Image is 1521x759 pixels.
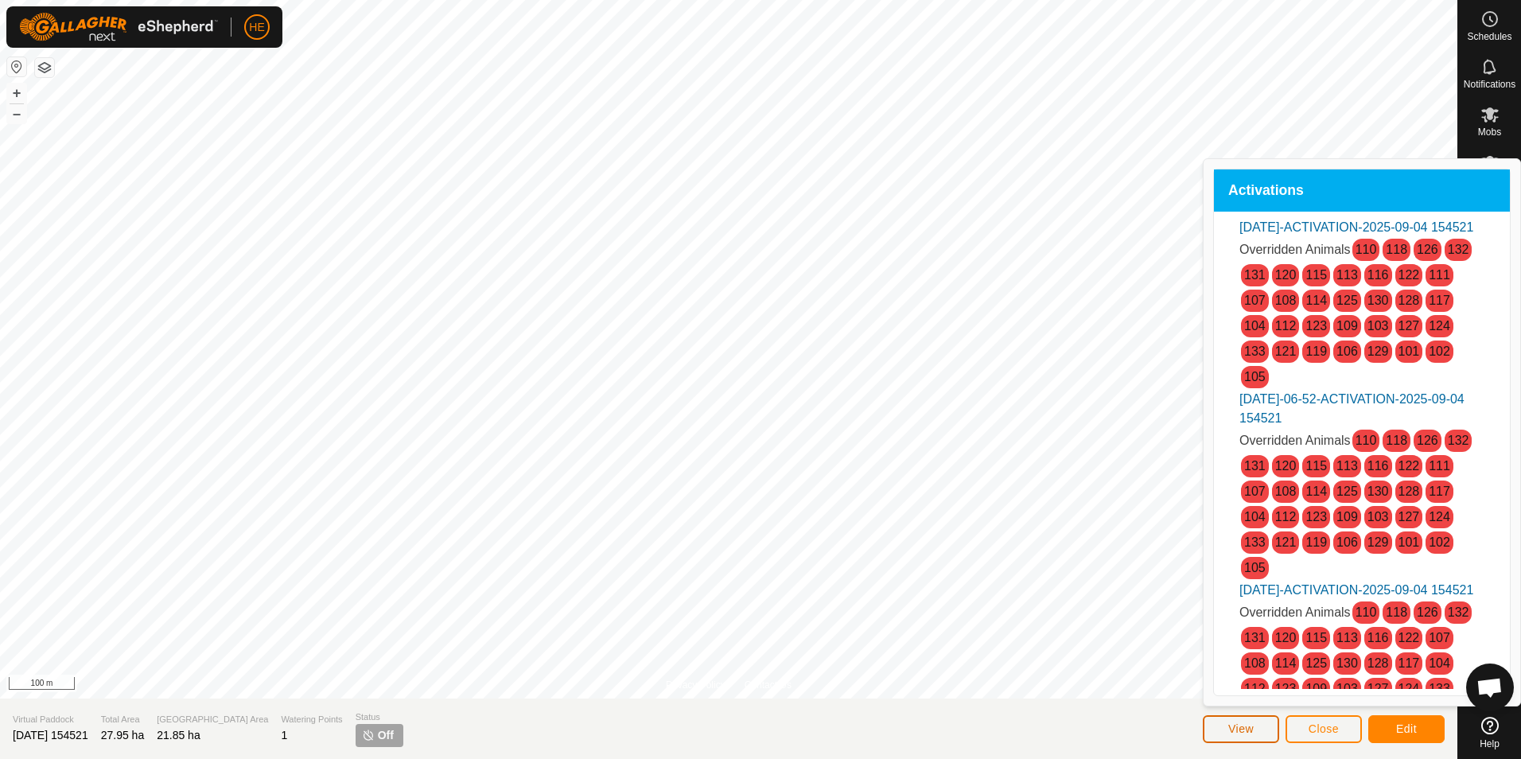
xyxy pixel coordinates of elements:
[1429,344,1450,358] a: 102
[1336,344,1358,358] a: 106
[1244,294,1266,307] a: 107
[1275,510,1297,524] a: 112
[1336,459,1358,473] a: 113
[1228,184,1304,198] span: Activations
[1336,485,1358,498] a: 125
[1398,344,1420,358] a: 101
[1367,485,1389,498] a: 130
[1336,656,1358,670] a: 130
[1367,294,1389,307] a: 130
[1305,268,1327,282] a: 115
[1478,127,1501,137] span: Mobs
[1429,294,1450,307] a: 117
[1429,535,1450,549] a: 102
[1367,682,1389,695] a: 127
[1244,510,1266,524] a: 104
[1305,485,1327,498] a: 114
[1275,631,1297,644] a: 120
[1275,535,1297,549] a: 121
[1309,722,1339,735] span: Close
[1203,715,1279,743] button: View
[1367,459,1389,473] a: 116
[1398,294,1420,307] a: 128
[1398,631,1420,644] a: 122
[1467,32,1511,41] span: Schedules
[1239,583,1473,597] a: [DATE]-ACTIVATION-2025-09-04 154521
[13,713,88,726] span: Virtual Paddock
[1244,319,1266,333] a: 104
[1429,485,1450,498] a: 117
[1464,80,1515,89] span: Notifications
[1228,722,1254,735] span: View
[1429,510,1450,524] a: 124
[1398,656,1420,670] a: 117
[157,713,268,726] span: [GEOGRAPHIC_DATA] Area
[1386,434,1407,447] a: 118
[1275,656,1297,670] a: 114
[1429,656,1450,670] a: 104
[1398,535,1420,549] a: 101
[1466,664,1514,711] div: Open chat
[1480,739,1500,749] span: Help
[1286,715,1362,743] button: Close
[1417,605,1438,619] a: 126
[1336,319,1358,333] a: 109
[1367,656,1389,670] a: 128
[356,710,403,724] span: Status
[1367,535,1389,549] a: 129
[1305,682,1327,695] a: 109
[1429,268,1450,282] a: 111
[1305,631,1327,644] a: 115
[1244,370,1266,383] a: 105
[1336,535,1358,549] a: 106
[1336,294,1358,307] a: 125
[7,104,26,123] button: –
[1356,605,1377,619] a: 110
[1244,459,1266,473] a: 131
[1367,344,1389,358] a: 129
[1367,319,1389,333] a: 103
[281,713,342,726] span: Watering Points
[1429,631,1450,644] a: 107
[666,678,725,692] a: Privacy Policy
[1305,510,1327,524] a: 123
[1429,682,1450,695] a: 133
[362,729,375,741] img: turn-off
[1336,510,1358,524] a: 109
[35,58,54,77] button: Map Layers
[1429,319,1450,333] a: 124
[19,13,218,41] img: Gallagher Logo
[7,57,26,76] button: Reset Map
[1305,344,1327,358] a: 119
[101,713,145,726] span: Total Area
[157,729,200,741] span: 21.85 ha
[1244,485,1266,498] a: 107
[1305,656,1327,670] a: 125
[1448,605,1469,619] a: 132
[1336,682,1358,695] a: 103
[1398,485,1420,498] a: 128
[1275,344,1297,358] a: 121
[1275,294,1297,307] a: 108
[1429,459,1450,473] a: 111
[1244,535,1266,549] a: 133
[1244,682,1266,695] a: 112
[1417,243,1438,256] a: 126
[1367,510,1389,524] a: 103
[378,727,394,744] span: Off
[1398,319,1420,333] a: 127
[1239,243,1351,256] span: Overridden Animals
[1305,459,1327,473] a: 115
[249,19,264,36] span: HE
[1239,434,1351,447] span: Overridden Animals
[1458,710,1521,755] a: Help
[1368,715,1445,743] button: Edit
[1356,434,1377,447] a: 110
[1396,722,1417,735] span: Edit
[1305,319,1327,333] a: 123
[1239,220,1473,234] a: [DATE]-ACTIVATION-2025-09-04 154521
[1417,434,1438,447] a: 126
[1239,605,1351,619] span: Overridden Animals
[1239,392,1465,425] a: [DATE]-06-52-ACTIVATION-2025-09-04 154521
[101,729,145,741] span: 27.95 ha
